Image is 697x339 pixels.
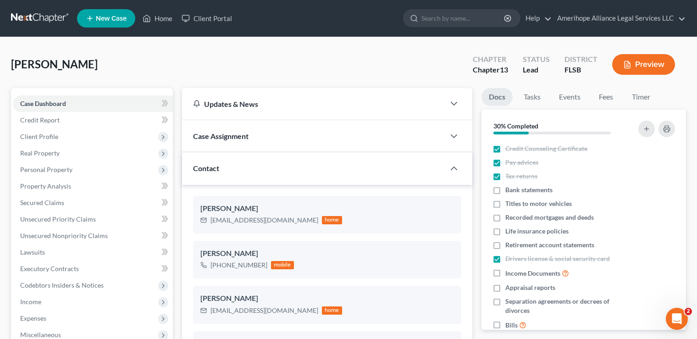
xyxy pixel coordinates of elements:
div: Chapter [473,54,508,65]
a: Amerihope Alliance Legal Services LLC [553,10,686,27]
span: Appraisal reports [505,283,555,292]
span: 13 [500,65,508,74]
span: Income [20,298,41,306]
a: Lawsuits [13,244,173,261]
a: Tasks [516,88,548,106]
span: Lawsuits [20,248,45,256]
div: Status [523,54,550,65]
div: [PHONE_NUMBER] [210,261,267,270]
div: home [322,306,342,315]
a: Events [552,88,588,106]
a: Secured Claims [13,195,173,211]
div: [PERSON_NAME] [200,293,454,304]
div: [EMAIL_ADDRESS][DOMAIN_NAME] [210,306,318,315]
span: Unsecured Priority Claims [20,215,96,223]
span: Case Dashboard [20,100,66,107]
button: Preview [612,54,675,75]
span: Life insurance policies [505,227,569,236]
span: Income Documents [505,269,560,278]
a: Timer [625,88,658,106]
span: Secured Claims [20,199,64,206]
div: Updates & News [193,99,434,109]
span: Pay advices [505,158,538,167]
div: District [564,54,597,65]
div: [EMAIL_ADDRESS][DOMAIN_NAME] [210,216,318,225]
div: mobile [271,261,294,269]
span: Separation agreements or decrees of divorces [505,297,627,315]
span: Personal Property [20,166,72,173]
span: Codebtors Insiders & Notices [20,281,104,289]
span: Bills [505,321,518,330]
div: Lead [523,65,550,75]
span: Recorded mortgages and deeds [505,213,594,222]
span: Unsecured Nonpriority Claims [20,232,108,239]
span: Credit Counseling Certificate [505,144,587,153]
a: Home [138,10,177,27]
div: [PERSON_NAME] [200,203,454,214]
span: Bank statements [505,185,553,195]
span: Credit Report [20,116,60,124]
span: Property Analysis [20,182,71,190]
span: Contact [193,164,219,172]
a: Case Dashboard [13,95,173,112]
span: 2 [685,308,692,315]
a: Client Portal [177,10,237,27]
span: Miscellaneous [20,331,61,339]
a: Unsecured Nonpriority Claims [13,228,173,244]
span: Case Assignment [193,132,249,140]
a: Credit Report [13,112,173,128]
span: Tax returns [505,172,537,181]
div: home [322,216,342,224]
a: Property Analysis [13,178,173,195]
span: Drivers license & social security card [505,254,610,263]
span: New Case [96,15,127,22]
div: [PERSON_NAME] [200,248,454,259]
a: Unsecured Priority Claims [13,211,173,228]
strong: 30% Completed [493,122,538,130]
a: Fees [592,88,621,106]
div: FLSB [564,65,597,75]
a: Help [521,10,552,27]
iframe: Intercom live chat [666,308,688,330]
input: Search by name... [421,10,505,27]
span: Titles to motor vehicles [505,199,572,208]
span: [PERSON_NAME] [11,57,98,71]
div: Chapter [473,65,508,75]
span: Retirement account statements [505,240,594,250]
a: Executory Contracts [13,261,173,277]
a: Docs [481,88,513,106]
span: Client Profile [20,133,58,140]
span: Real Property [20,149,60,157]
span: Expenses [20,314,46,322]
span: Executory Contracts [20,265,79,272]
